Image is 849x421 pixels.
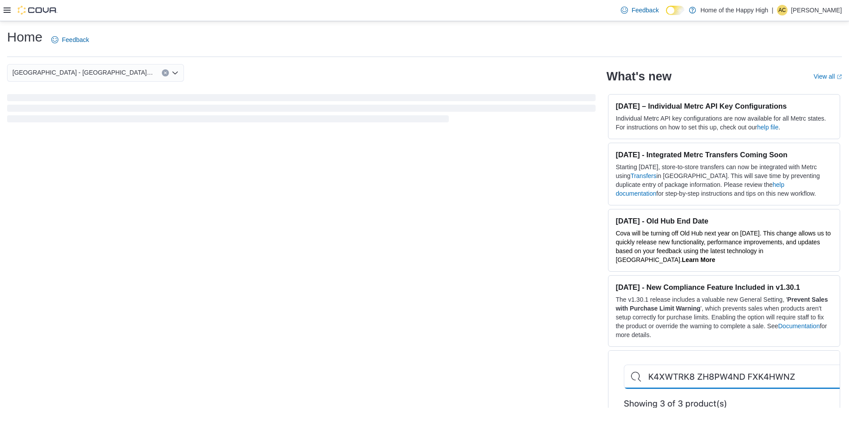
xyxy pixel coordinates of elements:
p: | [772,5,773,15]
span: Loading [7,96,596,124]
h1: Home [7,28,42,46]
span: AC [779,5,786,15]
svg: External link [837,74,842,80]
span: Cova will be turning off Old Hub next year on [DATE]. This change allows us to quickly release ne... [616,230,830,263]
a: Documentation [778,322,820,330]
a: Feedback [617,1,662,19]
span: Feedback [631,6,658,15]
input: Dark Mode [666,6,685,15]
span: [GEOGRAPHIC_DATA] - [GEOGRAPHIC_DATA] - Fire & Flower [12,67,153,78]
button: Open list of options [172,69,179,76]
span: Feedback [62,35,89,44]
p: The v1.30.1 release includes a valuable new General Setting, ' ', which prevents sales when produ... [616,295,833,339]
a: Transfers [631,172,657,179]
h2: What's new [606,69,671,83]
h3: [DATE] - Integrated Metrc Transfers Coming Soon [616,150,833,159]
button: Clear input [162,69,169,76]
a: help documentation [616,181,784,197]
p: [PERSON_NAME] [791,5,842,15]
a: Learn More [682,256,715,263]
a: Feedback [48,31,92,49]
strong: Prevent Sales with Purchase Limit Warning [616,296,828,312]
h3: [DATE] - Old Hub End Date [616,216,833,225]
h3: [DATE] – Individual Metrc API Key Configurations [616,102,833,110]
a: View allExternal link [814,73,842,80]
a: help file [757,124,778,131]
h3: [DATE] - New Compliance Feature Included in v1.30.1 [616,283,833,292]
p: Home of the Happy High [700,5,768,15]
img: Cova [18,6,57,15]
p: Individual Metrc API key configurations are now available for all Metrc states. For instructions ... [616,114,833,132]
p: Starting [DATE], store-to-store transfers can now be integrated with Metrc using in [GEOGRAPHIC_D... [616,163,833,198]
div: Allan Cawthorne [777,5,788,15]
